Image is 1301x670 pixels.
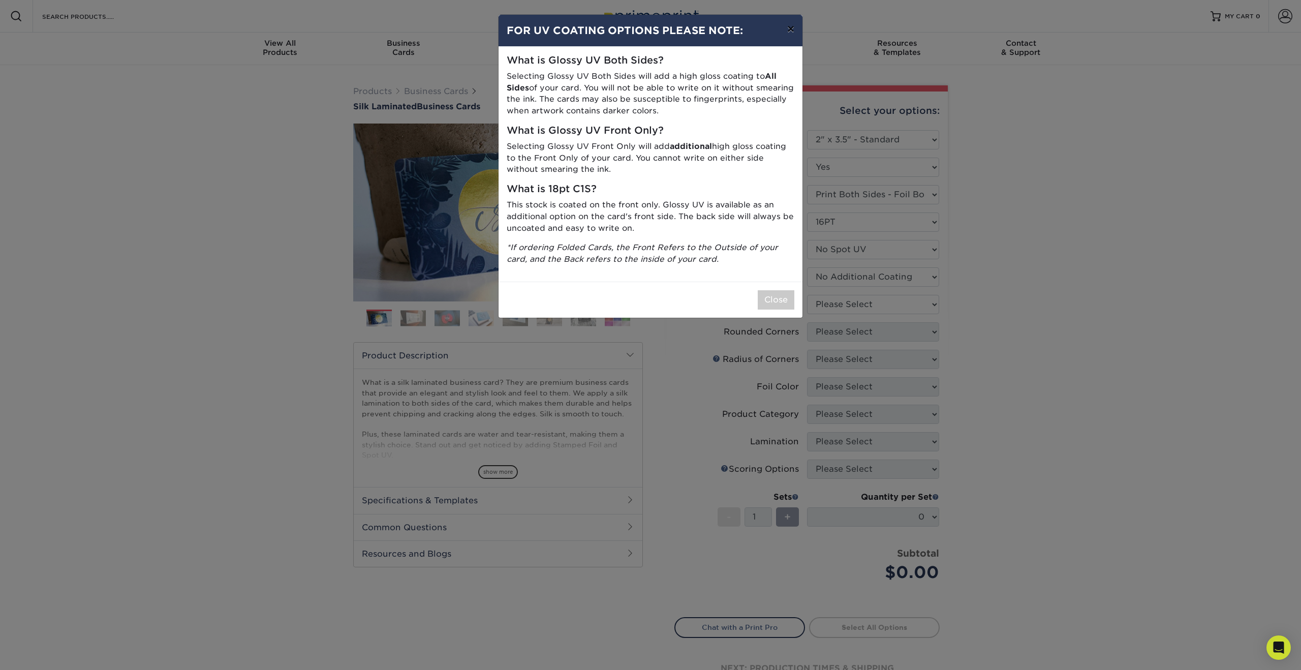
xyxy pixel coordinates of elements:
[1266,635,1291,660] div: Open Intercom Messenger
[507,184,794,195] h5: What is 18pt C1S?
[507,199,794,234] p: This stock is coated on the front only. Glossy UV is available as an additional option on the car...
[507,23,794,38] h4: FOR UV COATING OPTIONS PLEASE NOTE:
[670,141,712,151] strong: additional
[779,15,802,43] button: ×
[507,71,777,93] strong: All Sides
[507,125,794,137] h5: What is Glossy UV Front Only?
[507,141,794,175] p: Selecting Glossy UV Front Only will add high gloss coating to the Front Only of your card. You ca...
[507,71,794,117] p: Selecting Glossy UV Both Sides will add a high gloss coating to of your card. You will not be abl...
[507,242,778,264] i: *If ordering Folded Cards, the Front Refers to the Outside of your card, and the Back refers to t...
[758,290,794,310] button: Close
[507,55,794,67] h5: What is Glossy UV Both Sides?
